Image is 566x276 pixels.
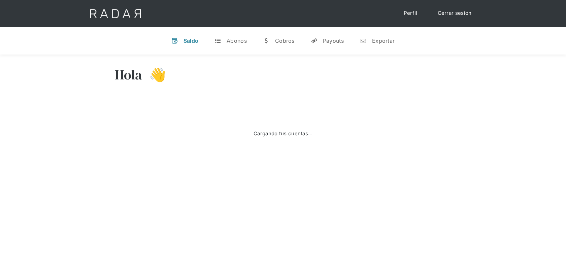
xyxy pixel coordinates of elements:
[431,7,478,20] a: Cerrar sesión
[311,37,318,44] div: y
[372,37,395,44] div: Exportar
[254,130,312,138] div: Cargando tus cuentas...
[142,66,166,83] h3: 👋
[184,37,199,44] div: Saldo
[171,37,178,44] div: v
[263,37,270,44] div: w
[214,37,221,44] div: t
[275,37,295,44] div: Cobros
[323,37,344,44] div: Payouts
[227,37,247,44] div: Abonos
[397,7,424,20] a: Perfil
[360,37,367,44] div: n
[115,66,142,83] h3: Hola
